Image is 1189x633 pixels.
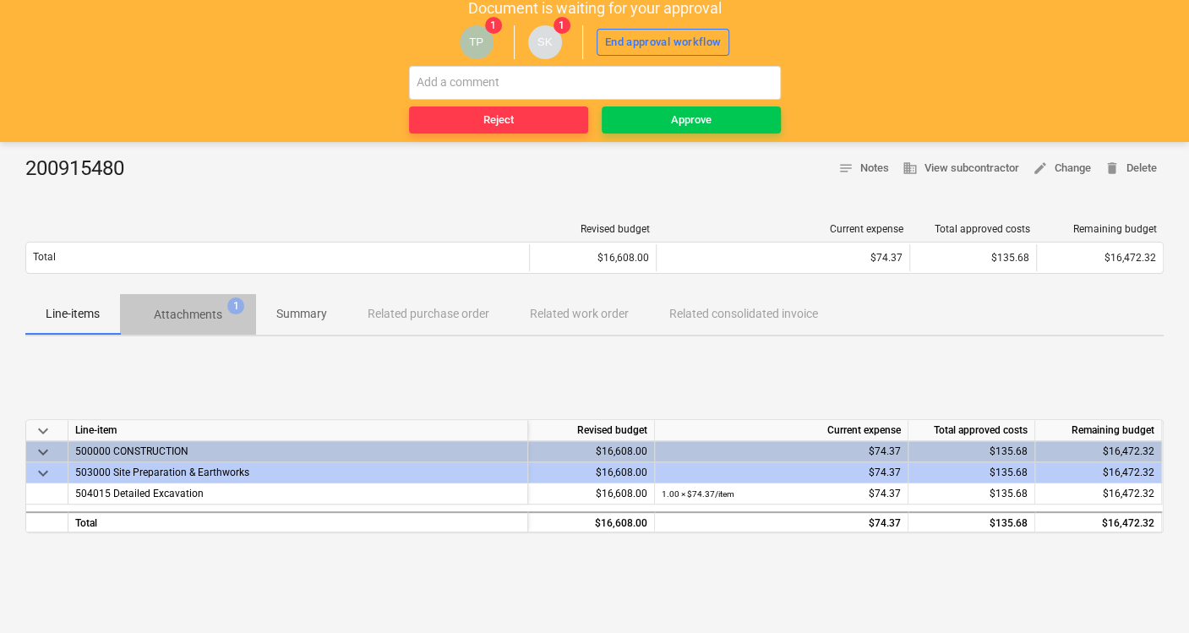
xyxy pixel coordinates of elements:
button: View subcontractor [896,156,1026,182]
div: $74.37 [662,441,901,462]
div: $16,472.32 [1035,511,1162,532]
div: Revised budget [537,223,650,235]
div: Remaining budget [1035,420,1162,441]
span: $16,472.32 [1104,252,1156,264]
div: $74.37 [662,462,901,483]
span: edit [1033,161,1048,176]
div: $135.68 [908,462,1035,483]
div: Sean Keane [528,25,562,59]
div: $16,472.32 [1035,462,1162,483]
p: Summary [276,305,327,323]
div: Current expense [655,420,908,441]
div: $74.37 [662,483,901,505]
div: Total [68,511,528,532]
p: Line-items [46,305,100,323]
small: 1.00 × $74.37 / item [662,489,734,499]
span: business [903,161,918,176]
span: keyboard_arrow_down [33,463,53,483]
span: 1 [554,17,570,34]
span: notes [838,161,854,176]
span: $135.68 [990,488,1028,499]
span: 1 [485,17,502,34]
button: Change [1026,156,1098,182]
span: 504015 Detailed Excavation [75,488,204,499]
div: $16,608.00 [529,244,656,271]
div: $135.68 [908,511,1035,532]
div: Revised budget [528,420,655,441]
div: Approve [671,111,712,130]
span: delete [1104,161,1120,176]
div: $74.37 [663,252,903,264]
span: TP [469,35,483,48]
div: $16,472.32 [1035,441,1162,462]
div: 503000 Site Preparation & Earthworks [75,462,521,483]
span: keyboard_arrow_down [33,421,53,441]
button: Notes [832,156,896,182]
button: Approve [602,106,781,134]
div: 500000 CONSTRUCTION [75,441,521,461]
span: Notes [838,159,889,178]
button: Delete [1098,156,1164,182]
div: Reject [483,111,514,130]
div: Total approved costs [908,420,1035,441]
div: $16,608.00 [528,441,655,462]
span: keyboard_arrow_down [33,442,53,462]
p: Total [33,250,56,265]
div: Total approved costs [917,223,1030,235]
div: $16,608.00 [528,511,655,532]
button: End approval workflow [597,29,730,56]
input: Add a comment [409,66,781,100]
div: 200915480 [25,156,138,183]
button: Reject [409,106,588,134]
span: Change [1033,159,1091,178]
div: $16,608.00 [528,462,655,483]
span: View subcontractor [903,159,1019,178]
div: Line-item [68,420,528,441]
span: 1 [227,297,244,314]
div: $16,608.00 [528,483,655,505]
div: $74.37 [662,513,901,534]
div: Remaining budget [1044,223,1157,235]
span: Delete [1104,159,1157,178]
iframe: Chat Widget [1104,552,1189,633]
span: $16,472.32 [1103,488,1154,499]
div: $135.68 [909,244,1036,271]
div: Tejas Pawar [460,25,494,59]
div: Current expense [663,223,903,235]
div: End approval workflow [605,33,722,52]
span: SK [537,35,553,48]
div: $135.68 [908,441,1035,462]
p: Attachments [154,306,222,324]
